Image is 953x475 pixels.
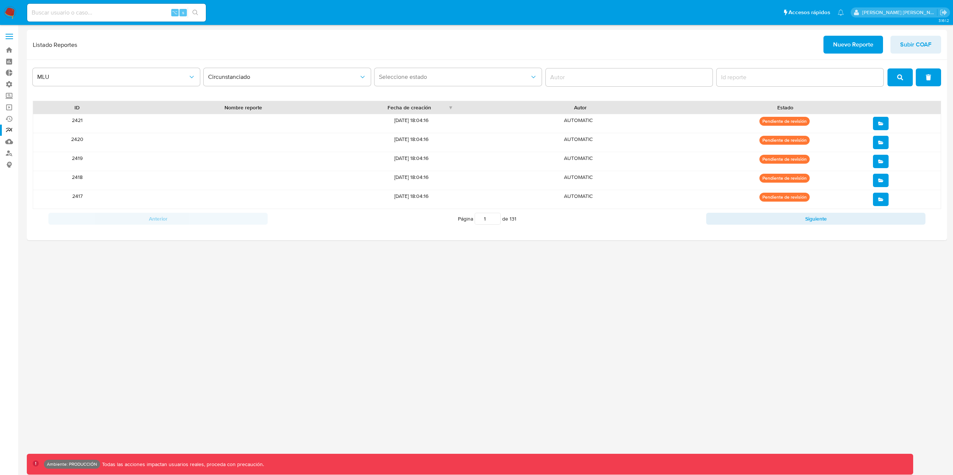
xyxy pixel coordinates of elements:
[100,461,264,468] p: Todas las acciones impactan usuarios reales, proceda con precaución.
[188,7,203,18] button: search-icon
[27,8,206,17] input: Buscar usuario o caso...
[940,9,947,16] a: Salir
[788,9,830,16] span: Accesos rápidos
[47,463,97,466] p: Ambiente: PRODUCCIÓN
[172,9,178,16] span: ⌥
[862,9,937,16] p: leidy.martinez@mercadolibre.com.co
[182,9,184,16] span: s
[838,9,844,16] a: Notificaciones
